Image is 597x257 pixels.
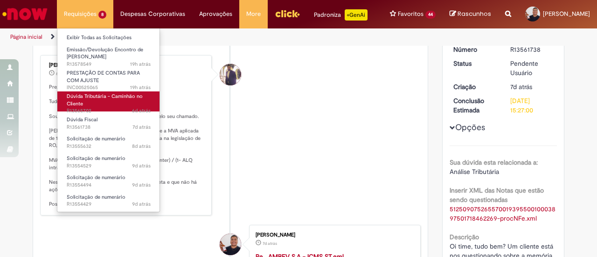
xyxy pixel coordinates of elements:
span: R13555632 [67,143,151,150]
a: Aberto R13555632 : Solicitação de numerário [57,134,160,151]
div: Pendente Usuário [510,59,554,77]
span: 8 [98,11,106,19]
span: R13561738 [67,124,151,131]
span: 7d atrás [132,124,151,131]
span: Dúvida Tributária - Caminhão no Cliente [67,93,143,107]
div: R13561738 [510,45,554,54]
span: 19h atrás [130,61,151,68]
time: 29/09/2025 17:23:58 [130,61,151,68]
span: R13554494 [67,181,151,189]
span: 6d atrás [132,107,151,114]
a: Aberto R13565702 : Dúvida Tributária - Caminhão no Cliente [57,91,160,111]
span: Rascunhos [458,9,491,18]
span: R13565702 [67,107,151,115]
span: 7d atrás [263,241,277,246]
div: Padroniza [314,9,368,21]
p: Prezado [PERSON_NAME], bom dia! Tudo bem? Sou o [PERSON_NAME] e serei o responsável pelo seu cham... [49,83,204,208]
a: Página inicial [10,33,42,41]
span: Dúvida Fiscal [67,116,97,123]
a: Aberto R13554429 : Solicitação de numerário [57,192,160,209]
span: 7d atrás [510,83,532,91]
div: [DATE] 15:27:00 [510,96,554,115]
time: 24/09/2025 09:26:57 [510,83,532,91]
div: Gabriel Rodrigues Barao [220,64,241,85]
a: Aberto R13561738 : Dúvida Fiscal [57,115,160,132]
a: Download de 51250907526557001939550010003897501718462269-procNFe.xml [450,205,555,222]
span: Solicitação de numerário [67,194,125,201]
span: Solicitação de numerário [67,155,125,162]
span: Emissão/Devolução Encontro de [PERSON_NAME] [67,46,143,61]
time: 22/09/2025 11:20:12 [132,162,151,169]
span: 8d atrás [132,143,151,150]
span: Análise Tributária [450,167,499,176]
span: R13554429 [67,201,151,208]
span: PRESTAÇÃO DE CONTAS PARA COM AJUSTE [67,69,140,84]
a: Aberto R13578549 : Emissão/Devolução Encontro de Contas Fornecedor [57,45,160,65]
time: 30/09/2025 11:46:07 [56,71,72,76]
ul: Requisições [57,28,160,212]
span: Despesas Corporativas [120,9,185,19]
span: Requisições [64,9,97,19]
a: Aberto R13554529 : Solicitação de numerário [57,153,160,171]
span: INC00525065 [67,84,151,91]
time: 24/09/2025 09:26:54 [263,241,277,246]
time: 22/09/2025 11:04:01 [132,201,151,208]
span: 9d atrás [132,162,151,169]
span: R13554529 [67,162,151,170]
span: 19h atrás [130,84,151,91]
span: More [246,9,261,19]
div: Gabriel Urias Santos [220,234,241,255]
span: R13578549 [67,61,151,68]
ul: Trilhas de página [7,28,391,46]
div: 24/09/2025 09:26:57 [510,82,554,91]
span: Favoritos [398,9,423,19]
time: 22/09/2025 11:15:22 [132,181,151,188]
b: Descrição [450,233,479,241]
a: Aberto INC00525065 : PRESTAÇÃO DE CONTAS PARA COM AJUSTE [57,68,160,88]
a: Exibir Todas as Solicitações [57,33,160,43]
span: 9d atrás [132,181,151,188]
span: 8m atrás [56,71,72,76]
dt: Conclusão Estimada [446,96,504,115]
dt: Criação [446,82,504,91]
img: click_logo_yellow_360x200.png [275,7,300,21]
span: 9d atrás [132,201,151,208]
img: ServiceNow [1,5,49,23]
span: Solicitação de numerário [67,174,125,181]
p: +GenAi [345,9,368,21]
span: [PERSON_NAME] [543,10,590,18]
span: Solicitação de numerário [67,135,125,142]
dt: Status [446,59,504,68]
time: 29/09/2025 16:33:11 [130,84,151,91]
a: Rascunhos [450,10,491,19]
dt: Número [446,45,504,54]
div: [PERSON_NAME] [256,232,411,238]
time: 22/09/2025 14:45:59 [132,143,151,150]
span: Aprovações [199,9,232,19]
time: 25/09/2025 10:20:36 [132,107,151,114]
span: 44 [425,11,436,19]
b: Inserir XML das Notas que estão sendo questionadas [450,186,544,204]
div: [PERSON_NAME] [49,63,204,68]
a: Aberto R13554494 : Solicitação de numerário [57,173,160,190]
time: 24/09/2025 09:26:58 [132,124,151,131]
b: Sua dúvida esta relacionada a: [450,158,538,167]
